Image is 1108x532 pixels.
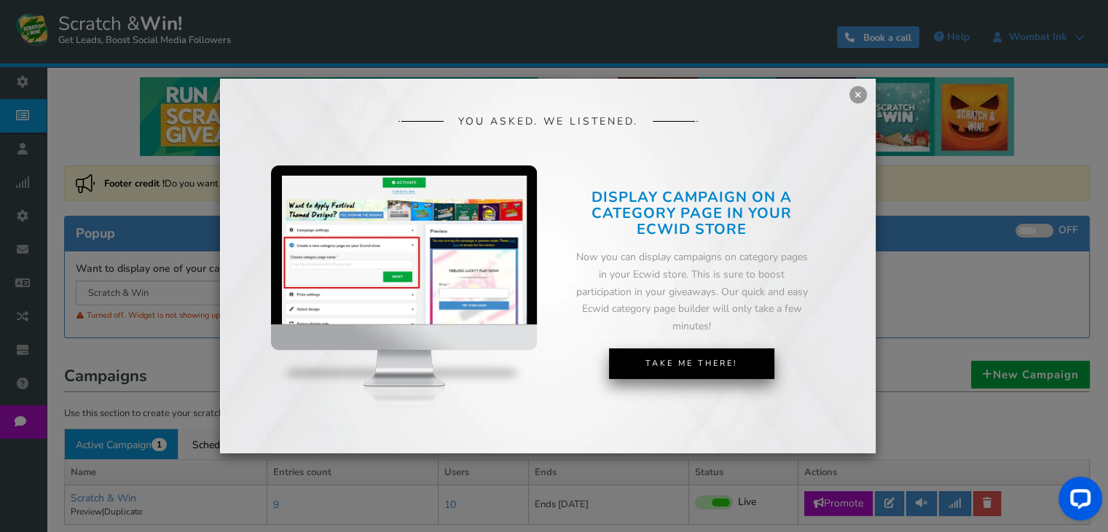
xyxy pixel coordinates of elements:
span: YOU ASKED. WE LISTENED. [458,116,638,127]
iframe: LiveChat chat widget [1047,471,1108,532]
h2: DISPLAY CAMPAIGN ON A CATEGORY PAGE IN YOUR ECWID STORE [571,189,813,238]
img: screenshot [282,176,527,324]
div: Now you can display campaigns on category pages in your Ecwid store. This is sure to boost partic... [571,249,813,335]
a: Take Me There! [609,348,774,379]
img: mockup [271,165,537,435]
a: × [849,86,867,103]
